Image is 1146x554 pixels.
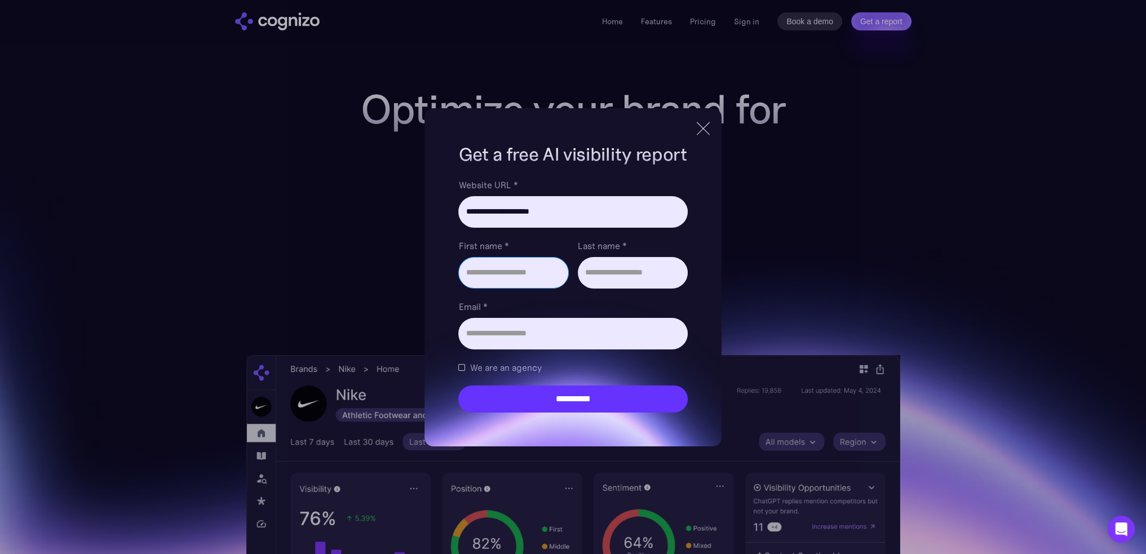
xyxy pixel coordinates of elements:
form: Brand Report Form [458,178,687,413]
h1: Get a free AI visibility report [458,142,687,167]
label: Last name * [578,239,688,252]
span: We are an agency [470,361,541,374]
label: Email * [458,300,687,313]
label: First name * [458,239,568,252]
label: Website URL * [458,178,687,192]
div: Open Intercom Messenger [1108,516,1135,543]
